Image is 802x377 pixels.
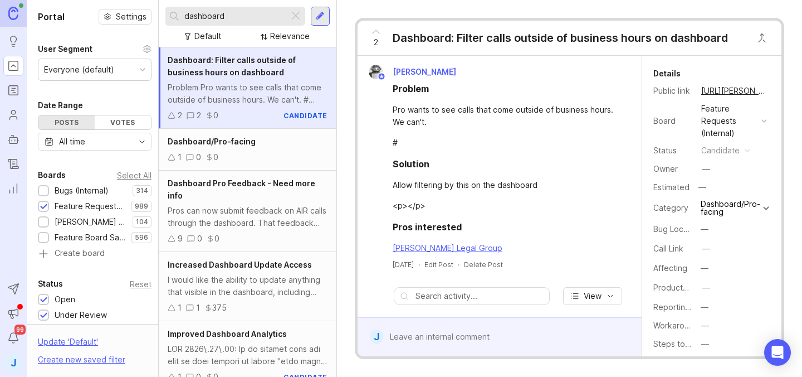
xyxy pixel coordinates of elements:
[3,352,23,373] button: J
[135,202,148,211] p: 989
[159,129,336,171] a: Dashboard/Pro-facing100
[212,302,227,314] div: 375
[653,202,692,214] div: Category
[653,115,692,127] div: Board
[55,216,127,228] div: [PERSON_NAME] (Public)
[197,233,202,245] div: 0
[702,163,710,175] div: —
[178,233,183,245] div: 9
[415,290,544,302] input: Search activity...
[393,220,462,234] div: Pros interested
[168,178,315,200] span: Dashboard Pro Feedback - Need more info
[3,56,23,76] a: Portal
[44,64,114,76] div: Everyone (default)
[3,105,23,125] a: Users
[178,109,182,122] div: 2
[751,27,773,49] button: Close button
[653,321,698,330] label: Workaround
[695,180,710,195] div: —
[213,151,218,163] div: 0
[214,233,219,245] div: 0
[38,277,63,291] div: Status
[701,301,708,313] div: —
[699,241,713,256] button: Call Link
[99,9,151,25] button: Settings
[393,157,429,171] div: Solution
[458,260,459,269] div: ·
[168,205,327,229] div: Pros can now submit feedback on AIR calls through the dashboard. That feedback goes to Client Sup...
[168,343,327,368] div: LOR 2826\.27\.00: Ip do sitamet cons adi elit se doei tempori ut labore "etdo magn" <a></e> Adm'v...
[55,293,75,306] div: Open
[393,260,414,269] time: [DATE]
[159,171,336,252] a: Dashboard Pro Feedback - Need more infoPros can now submit feedback on AIR calls through the dash...
[393,137,619,149] div: #
[701,200,760,216] div: Dashboard/Pro-facing
[168,329,287,339] span: Improved Dashboard Analytics
[701,223,708,235] div: —
[283,111,327,120] div: candidate
[3,328,23,348] button: Notifications
[653,144,692,157] div: Status
[702,243,710,255] div: —
[168,260,312,269] span: Increased Dashboard Update Access
[38,249,151,259] a: Create board
[178,151,182,163] div: 1
[701,144,740,157] div: candidate
[55,185,109,197] div: Bugs (Internal)
[3,80,23,100] a: Roadmaps
[418,260,420,269] div: ·
[701,320,709,332] div: —
[653,224,702,234] label: Bug Location
[464,260,503,269] div: Delete Post
[653,163,692,175] div: Owner
[116,11,146,22] span: Settings
[362,65,465,79] a: Justin Maxwell[PERSON_NAME]
[197,109,201,122] div: 2
[38,168,66,182] div: Boards
[393,200,619,212] div: <p></p>
[653,263,687,273] label: Affecting
[38,354,125,366] div: Create new saved filter
[213,109,218,122] div: 0
[270,30,310,42] div: Relevance
[168,81,327,106] div: Problem Pro wants to see calls that come outside of business hours. We can't. # Solution Allow fi...
[194,30,221,42] div: Default
[701,338,709,350] div: —
[584,291,601,302] span: View
[653,244,683,253] label: Call Link
[653,302,713,312] label: Reporting Team
[196,302,200,314] div: 1
[3,178,23,199] a: Reporting
[184,10,285,22] input: Search...
[95,115,151,129] div: Votes
[178,302,182,314] div: 1
[159,252,336,321] a: Increased Dashboard Update AccessI would like the ability to update anything that visible in the ...
[196,151,201,163] div: 0
[117,172,151,178] div: Select All
[370,330,384,344] div: J
[653,283,712,292] label: ProductboardID
[136,186,148,195] p: 314
[699,281,713,295] button: ProductboardID
[393,30,728,46] div: Dashboard: Filter calls outside of business hours on dashboard
[135,233,148,242] p: 596
[698,84,770,98] a: [URL][PERSON_NAME]
[59,136,85,148] div: All time
[3,129,23,149] a: Autopilot
[701,103,757,139] div: Feature Requests (Internal)
[764,339,791,366] div: Open Intercom Messenger
[14,325,26,335] span: 99
[136,217,148,226] p: 104
[3,154,23,174] a: Changelog
[424,260,453,269] div: Edit Post
[3,31,23,51] a: Ideas
[377,72,385,81] img: member badge
[3,303,23,323] button: Announcements
[393,82,429,95] div: Problem
[168,55,296,77] span: Dashboard: Filter calls outside of business hours on dashboard
[393,104,619,128] div: Pro wants to see calls that come outside of business hours. We can't.
[701,262,708,274] div: —
[698,337,712,351] button: Steps to Reproduce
